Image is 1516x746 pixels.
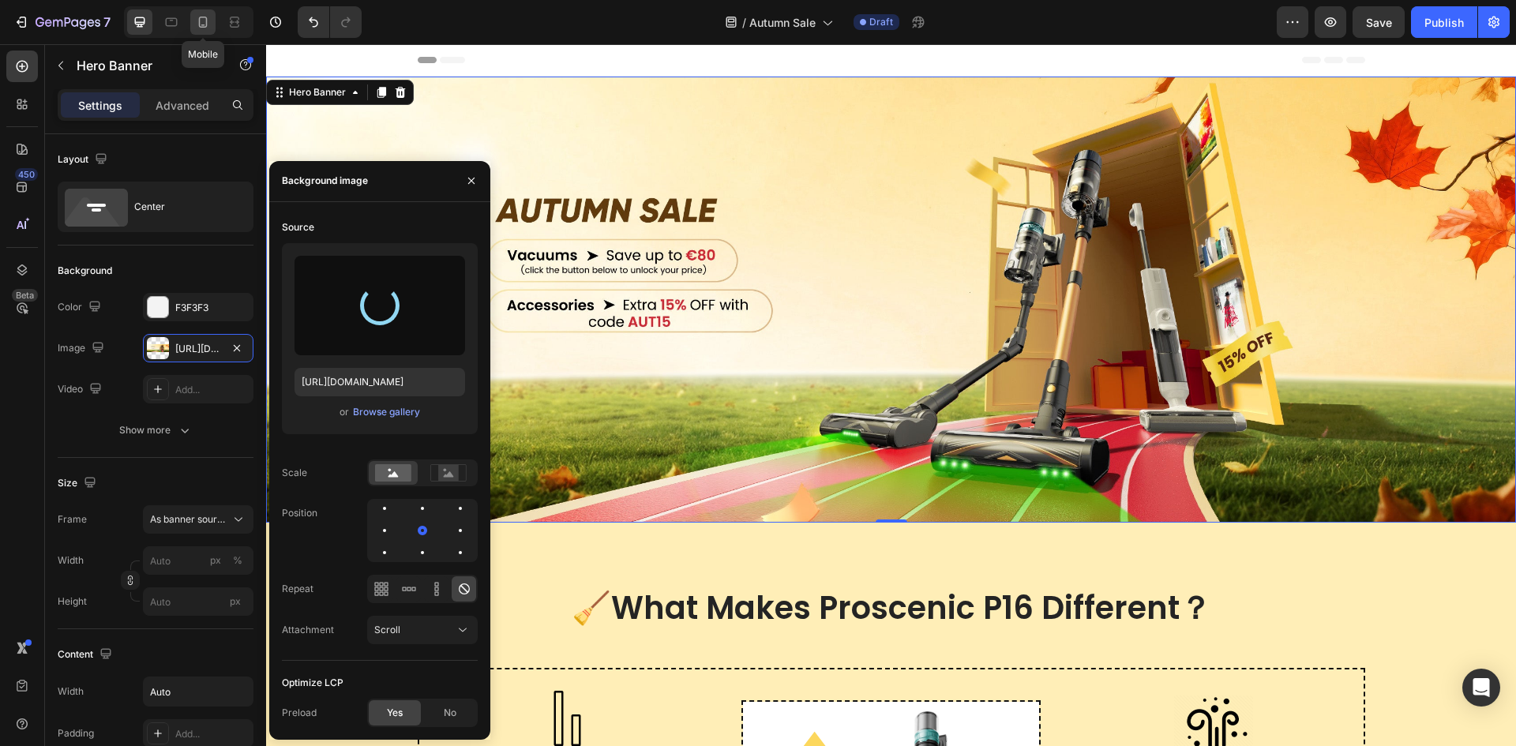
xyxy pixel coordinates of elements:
button: Browse gallery [352,404,421,420]
div: Beta [12,289,38,302]
button: 7 [6,6,118,38]
span: Draft [869,15,893,29]
img: Alt Image [263,641,342,720]
div: [URL][DOMAIN_NAME] [175,342,221,356]
div: Image [58,338,107,359]
div: Background image [282,174,368,188]
input: https://example.com/image.jpg [295,368,465,396]
div: Show more [119,422,193,438]
div: Size [58,473,99,494]
div: Repeat [282,582,313,596]
div: Position [282,506,317,520]
p: 7 [103,13,111,32]
input: px [143,587,253,616]
img: Alt Image [908,651,987,730]
div: Undo/Redo [298,6,362,38]
button: As banner source [143,505,253,534]
span: No [444,706,456,720]
div: Center [134,189,231,225]
div: Video [58,379,105,400]
div: Source [282,220,314,234]
span: Yes [387,706,403,720]
div: Open Intercom Messenger [1462,669,1500,707]
input: Auto [144,677,253,706]
label: Width [58,553,84,568]
span: Save [1366,16,1392,29]
label: Height [58,594,87,609]
button: Publish [1411,6,1477,38]
span: or [340,403,349,422]
div: F3F3F3 [175,301,250,315]
span: As banner source [150,512,227,527]
button: Scroll [367,616,478,644]
span: px [230,595,241,607]
div: Scale [282,466,307,480]
div: Browse gallery [353,405,420,419]
button: Show more [58,416,253,444]
div: Width [58,684,84,699]
div: Add... [175,383,250,397]
span: Autumn Sale [749,14,816,31]
div: Optimize LCP [282,676,343,690]
div: Attachment [282,623,334,637]
div: Background [58,264,112,278]
p: Hero Banner [77,56,211,75]
div: Preload [282,706,317,720]
input: px% [143,546,253,575]
div: Padding [58,726,94,740]
div: % [233,553,242,568]
div: Color [58,297,104,318]
button: px [228,551,247,570]
button: % [206,551,225,570]
span: / [742,14,746,31]
button: Save [1353,6,1405,38]
div: Content [58,644,115,665]
p: Advanced [156,97,209,114]
p: Settings [78,97,122,114]
iframe: Design area [266,44,1516,746]
div: px [210,553,221,568]
div: Layout [58,149,111,171]
label: Frame [58,512,87,527]
div: 450 [15,168,38,181]
span: Scroll [374,624,400,635]
div: Add... [175,727,250,741]
div: Publish [1424,14,1464,31]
